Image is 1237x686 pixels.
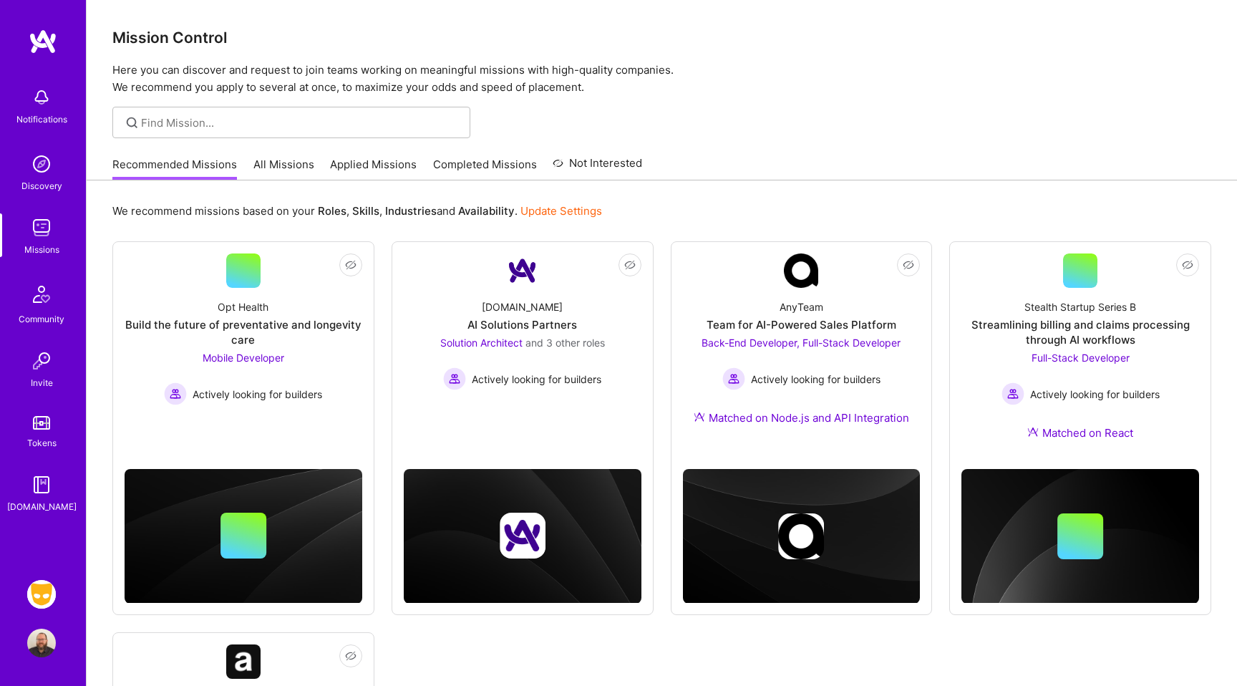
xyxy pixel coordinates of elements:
[27,83,56,112] img: bell
[961,253,1199,458] a: Stealth Startup Series BStreamlining billing and claims processing through AI workflowsFull-Stack...
[1024,299,1136,314] div: Stealth Startup Series B
[27,470,56,499] img: guide book
[141,115,460,130] input: Find Mission...
[112,62,1211,96] p: Here you can discover and request to join teams working on meaningful missions with high-quality ...
[345,259,356,271] i: icon EyeClosed
[318,204,346,218] b: Roles
[404,253,641,422] a: Company Logo[DOMAIN_NAME]AI Solutions PartnersSolution Architect and 3 other rolesActively lookin...
[482,299,563,314] div: [DOMAIN_NAME]
[1030,387,1160,402] span: Actively looking for builders
[29,29,57,54] img: logo
[458,204,515,218] b: Availability
[112,157,237,180] a: Recommended Missions
[27,213,56,242] img: teamwork
[702,337,901,349] span: Back-End Developer, Full-Stack Developer
[27,150,56,178] img: discovery
[24,629,59,657] a: User Avatar
[27,580,56,609] img: Grindr: Mobile + BE + Cloud
[203,352,284,364] span: Mobile Developer
[961,317,1199,347] div: Streamlining billing and claims processing through AI workflows
[124,115,140,131] i: icon SearchGrey
[500,513,545,559] img: Company logo
[31,375,53,390] div: Invite
[1032,352,1130,364] span: Full-Stack Developer
[505,253,540,288] img: Company Logo
[961,469,1199,604] img: cover
[778,513,824,559] img: Company logo
[125,317,362,347] div: Build the future of preventative and longevity care
[624,259,636,271] i: icon EyeClosed
[694,411,705,422] img: Ateam Purple Icon
[33,416,50,430] img: tokens
[385,204,437,218] b: Industries
[553,155,642,180] a: Not Interested
[780,299,823,314] div: AnyTeam
[520,204,602,218] a: Update Settings
[125,469,362,604] img: cover
[218,299,268,314] div: Opt Health
[253,157,314,180] a: All Missions
[1001,382,1024,405] img: Actively looking for builders
[1027,425,1133,440] div: Matched on React
[345,650,356,662] i: icon EyeClosed
[352,204,379,218] b: Skills
[1182,259,1193,271] i: icon EyeClosed
[27,435,57,450] div: Tokens
[694,410,909,425] div: Matched on Node.js and API Integration
[16,112,67,127] div: Notifications
[903,259,914,271] i: icon EyeClosed
[125,253,362,422] a: Opt HealthBuild the future of preventative and longevity careMobile Developer Actively looking fo...
[24,580,59,609] a: Grindr: Mobile + BE + Cloud
[7,499,77,514] div: [DOMAIN_NAME]
[21,178,62,193] div: Discovery
[24,277,59,311] img: Community
[164,382,187,405] img: Actively looking for builders
[472,372,601,387] span: Actively looking for builders
[193,387,322,402] span: Actively looking for builders
[784,253,818,288] img: Company Logo
[27,629,56,657] img: User Avatar
[19,311,64,327] div: Community
[330,157,417,180] a: Applied Missions
[707,317,896,332] div: Team for AI-Powered Sales Platform
[525,337,605,349] span: and 3 other roles
[226,644,261,679] img: Company Logo
[112,29,1211,47] h3: Mission Control
[404,469,641,604] img: cover
[112,203,602,218] p: We recommend missions based on your , , and .
[440,337,523,349] span: Solution Architect
[24,242,59,257] div: Missions
[27,347,56,375] img: Invite
[751,372,881,387] span: Actively looking for builders
[433,157,537,180] a: Completed Missions
[443,367,466,390] img: Actively looking for builders
[722,367,745,390] img: Actively looking for builders
[1027,426,1039,438] img: Ateam Purple Icon
[467,317,577,332] div: AI Solutions Partners
[683,469,921,604] img: cover
[683,253,921,443] a: Company LogoAnyTeamTeam for AI-Powered Sales PlatformBack-End Developer, Full-Stack Developer Act...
